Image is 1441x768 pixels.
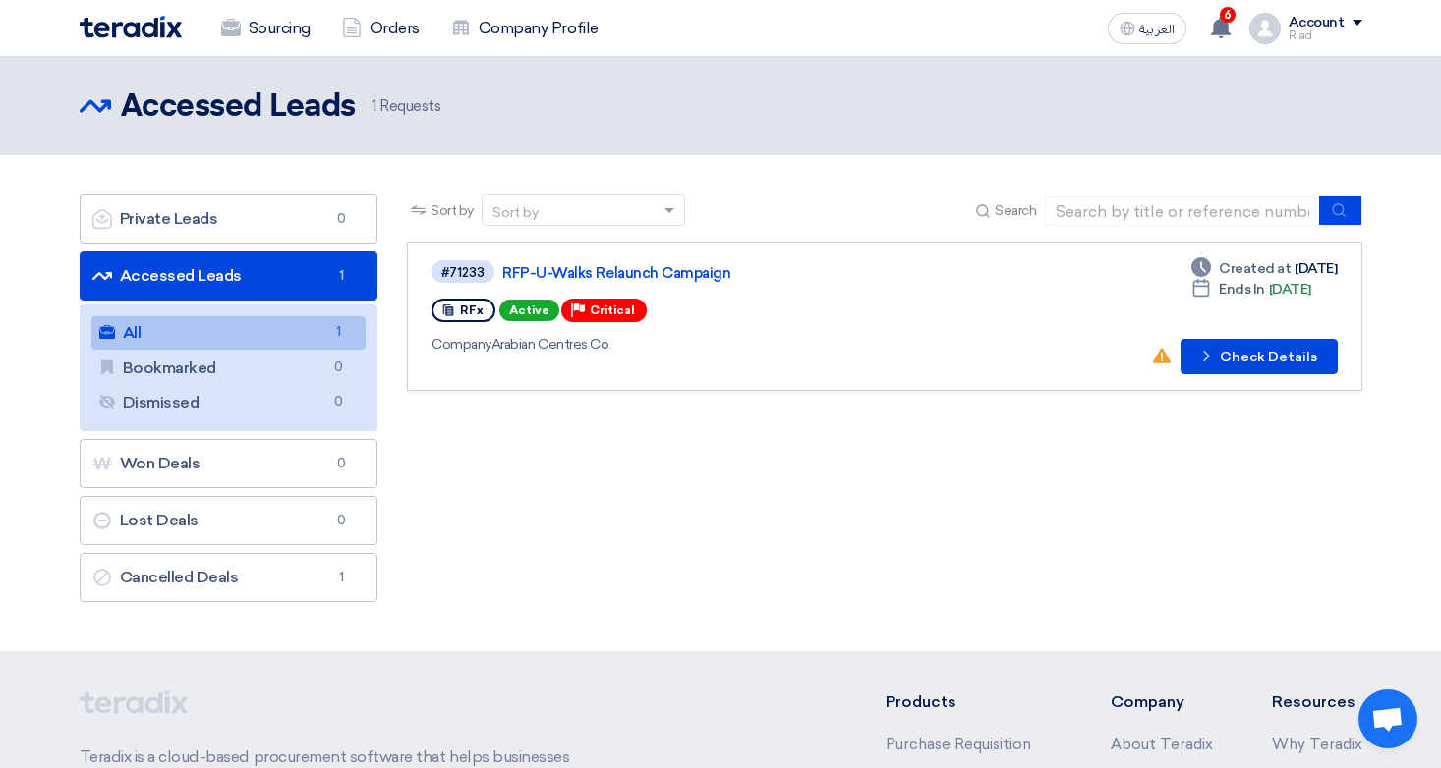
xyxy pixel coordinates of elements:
span: 0 [329,511,353,530]
span: 1 [329,568,353,587]
a: Sourcing [205,7,326,50]
a: Why Teradix [1272,736,1362,753]
span: 0 [329,209,353,229]
li: Resources [1272,690,1362,714]
span: Ends In [1219,279,1265,300]
a: Orders [326,7,435,50]
a: Bookmarked [91,352,367,385]
h2: Accessed Leads [121,87,356,127]
input: Search by title or reference number [1045,196,1320,226]
span: RFx [460,303,484,317]
a: Dismissed [91,386,367,419]
span: Sort by [431,200,474,221]
div: Account [1289,15,1345,31]
span: 0 [326,392,350,412]
a: Won Deals0 [80,439,378,488]
span: 0 [329,454,353,473]
img: profile_test.png [1249,13,1281,44]
div: Riad [1289,30,1362,41]
a: Company Profile [435,7,614,50]
a: Cancelled Deals1 [80,553,378,602]
span: Search [995,200,1036,221]
li: Company [1111,690,1213,714]
div: [DATE] [1191,258,1337,279]
a: Private Leads0 [80,194,378,244]
span: 1 [326,322,350,343]
a: Lost Deals0 [80,496,378,545]
span: Active [499,300,559,321]
div: Arabian Centres Co. [432,334,998,355]
span: 1 [329,266,353,286]
div: #71233 [441,266,485,279]
button: العربية [1108,13,1186,44]
span: 6 [1220,7,1236,23]
span: Requests [372,95,441,118]
a: Purchase Requisition [886,736,1031,753]
span: 0 [326,357,350,378]
a: RFP-U-Walks Relaunch Campaign [502,264,994,282]
button: Check Details [1181,339,1338,374]
li: Products [886,690,1052,714]
span: 1 [372,97,376,115]
a: About Teradix [1111,736,1213,753]
div: Sort by [492,202,539,223]
div: [DATE] [1191,279,1311,300]
a: All [91,316,367,350]
img: Teradix logo [80,16,182,38]
a: Open chat [1358,689,1417,748]
span: Company [432,336,491,353]
span: العربية [1139,23,1175,36]
span: Critical [590,303,635,317]
a: Accessed Leads1 [80,251,378,301]
span: Created at [1219,258,1291,279]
